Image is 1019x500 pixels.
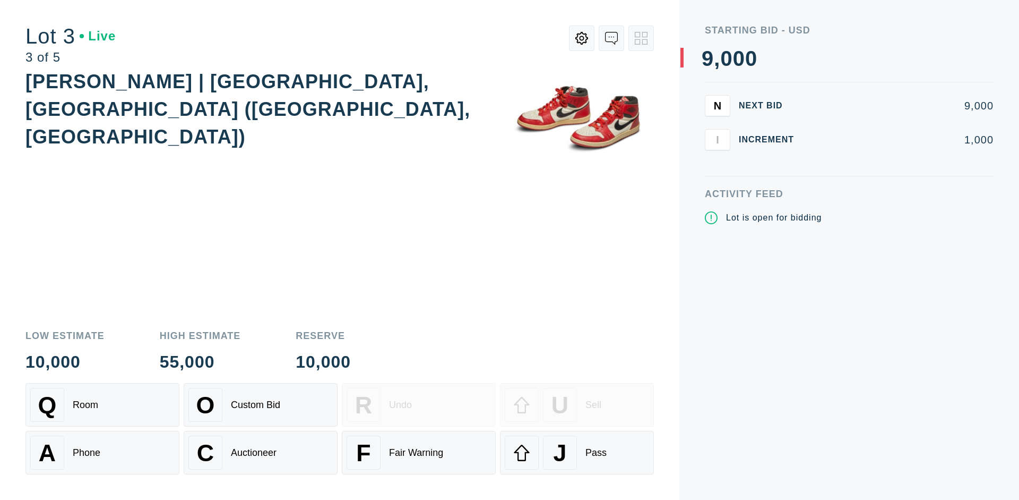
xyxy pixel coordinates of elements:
[705,189,994,199] div: Activity Feed
[184,431,338,474] button: CAuctioneer
[811,100,994,111] div: 9,000
[25,51,116,64] div: 3 of 5
[389,400,412,411] div: Undo
[705,95,730,116] button: N
[714,48,720,260] div: ,
[342,431,496,474] button: FFair Warning
[702,48,714,69] div: 9
[355,392,372,419] span: R
[745,48,757,69] div: 0
[500,431,654,474] button: JPass
[705,26,994,35] div: Starting Bid - USD
[714,99,721,112] span: N
[811,134,994,145] div: 1,000
[184,383,338,427] button: OCustom Bid
[739,101,802,110] div: Next Bid
[553,439,566,467] span: J
[25,26,116,47] div: Lot 3
[25,431,179,474] button: APhone
[342,383,496,427] button: RUndo
[25,71,470,148] div: [PERSON_NAME] | [GEOGRAPHIC_DATA], [GEOGRAPHIC_DATA] ([GEOGRAPHIC_DATA], [GEOGRAPHIC_DATA])
[39,439,56,467] span: A
[231,400,280,411] div: Custom Bid
[25,353,105,370] div: 10,000
[296,331,351,341] div: Reserve
[389,447,443,459] div: Fair Warning
[739,135,802,144] div: Increment
[716,133,719,146] span: I
[585,447,607,459] div: Pass
[551,392,568,419] span: U
[38,392,57,419] span: Q
[160,331,241,341] div: High Estimate
[197,439,214,467] span: C
[80,30,116,43] div: Live
[585,400,601,411] div: Sell
[296,353,351,370] div: 10,000
[705,129,730,150] button: I
[73,400,98,411] div: Room
[720,48,732,69] div: 0
[500,383,654,427] button: USell
[196,392,215,419] span: O
[25,331,105,341] div: Low Estimate
[25,383,179,427] button: QRoom
[160,353,241,370] div: 55,000
[73,447,100,459] div: Phone
[726,211,822,224] div: Lot is open for bidding
[231,447,277,459] div: Auctioneer
[733,48,745,69] div: 0
[356,439,370,467] span: F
